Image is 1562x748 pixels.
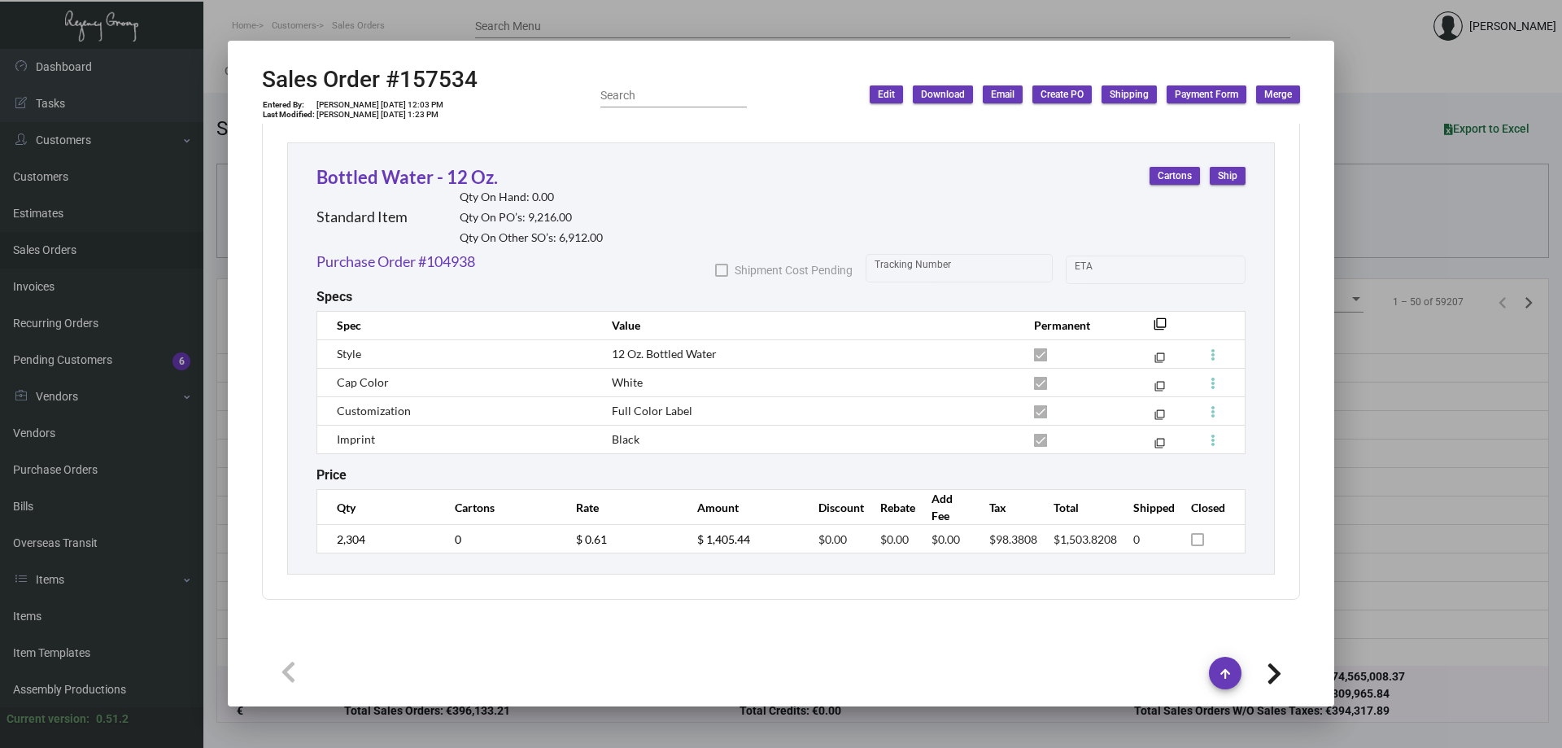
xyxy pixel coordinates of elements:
td: Last Modified: [262,110,316,120]
th: Value [596,311,1018,339]
th: Shipped [1117,490,1175,525]
span: Merge [1264,88,1292,102]
mat-icon: filter_none [1154,356,1165,366]
button: Email [983,85,1023,103]
button: Payment Form [1167,85,1246,103]
h2: Qty On Other SO’s: 6,912.00 [460,231,603,245]
button: Ship [1210,167,1246,185]
span: Edit [878,88,895,102]
td: [PERSON_NAME] [DATE] 12:03 PM [316,100,444,110]
span: $0.00 [818,532,847,546]
span: Shipping [1110,88,1149,102]
span: Ship [1218,169,1237,183]
span: $0.00 [932,532,960,546]
button: Cartons [1150,167,1200,185]
h2: Qty On PO’s: 9,216.00 [460,211,603,225]
h2: Sales Order #157534 [262,66,478,94]
th: Amount [681,490,802,525]
span: $1,503.8208 [1054,532,1117,546]
span: Style [337,347,361,361]
span: Email [991,88,1014,102]
th: Cartons [438,490,560,525]
td: Entered By: [262,100,316,110]
button: Shipping [1102,85,1157,103]
td: [PERSON_NAME] [DATE] 1:23 PM [316,110,444,120]
h2: Qty On Hand: 0.00 [460,190,603,204]
span: Payment Form [1175,88,1238,102]
th: Add Fee [915,490,973,525]
span: Full Color Label [612,404,692,418]
span: White [612,375,643,389]
th: Permanent [1018,311,1129,339]
h2: Price [316,467,347,483]
div: Current version: [7,711,89,728]
h2: Standard Item [316,208,408,226]
th: Rate [560,490,681,525]
th: Closed [1175,490,1246,525]
th: Spec [317,311,596,339]
span: Cap Color [337,375,389,389]
th: Tax [973,490,1037,525]
mat-icon: filter_none [1154,441,1165,452]
a: Bottled Water - 12 Oz. [316,166,498,188]
th: Qty [317,490,438,525]
span: Cartons [1158,169,1192,183]
span: Imprint [337,432,375,446]
mat-icon: filter_none [1154,413,1165,423]
span: 12 Oz. Bottled Water [612,347,717,361]
button: Edit [870,85,903,103]
th: Rebate [864,490,915,525]
button: Create PO [1032,85,1092,103]
span: $98.3808 [989,532,1037,546]
h2: Specs [316,289,352,304]
span: Create PO [1041,88,1084,102]
mat-icon: filter_none [1154,322,1167,335]
input: Start date [1075,263,1125,276]
input: End date [1139,263,1217,276]
a: Purchase Order #104938 [316,251,475,273]
mat-icon: filter_none [1154,384,1165,395]
div: 0.51.2 [96,711,129,728]
span: Download [921,88,965,102]
th: Discount [802,490,864,525]
th: Total [1037,490,1117,525]
span: $0.00 [880,532,909,546]
span: Shipment Cost Pending [735,260,853,280]
button: Merge [1256,85,1300,103]
span: Black [612,432,639,446]
span: Customization [337,404,411,418]
span: 0 [1133,532,1140,546]
button: Download [913,85,973,103]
